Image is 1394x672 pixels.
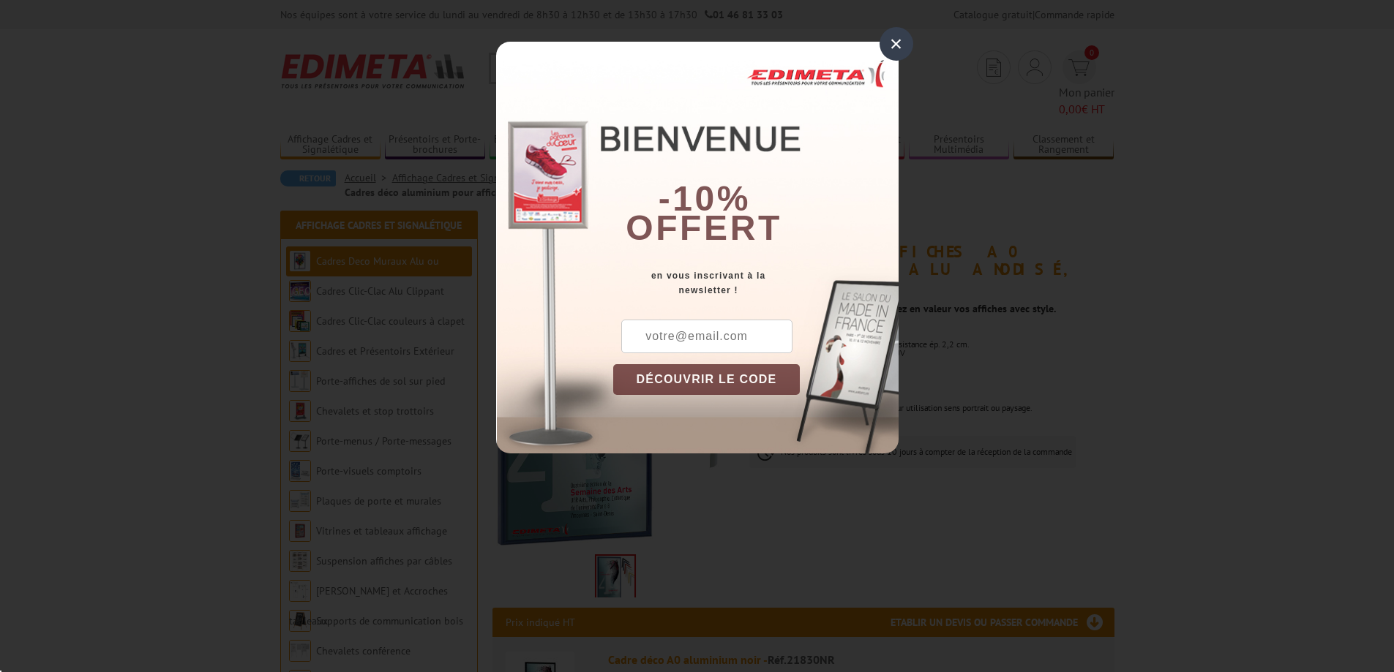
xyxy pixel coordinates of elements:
[880,27,913,61] div: ×
[626,208,782,247] font: offert
[613,364,801,395] button: DÉCOUVRIR LE CODE
[659,179,751,218] b: -10%
[621,320,792,353] input: votre@email.com
[613,268,899,298] div: en vous inscrivant à la newsletter !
